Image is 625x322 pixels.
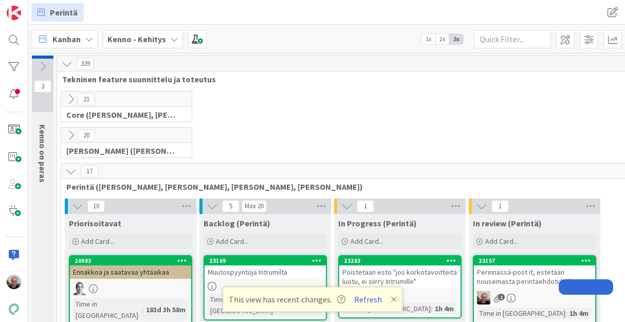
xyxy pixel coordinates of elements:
[78,129,95,141] span: 20
[70,282,191,295] div: PH
[143,304,188,315] div: 183d 3h 58m
[38,124,48,183] span: Kenno on paras
[208,294,277,316] div: Time in [GEOGRAPHIC_DATA]
[474,265,595,288] div: Perinnässä-post it, estetään nousemasta perintäehdotuksiin
[229,293,345,306] span: This view has recent changes.
[216,237,249,246] span: Add Card...
[491,200,509,212] span: 1
[7,302,21,316] img: avatar
[69,218,121,228] span: Priorisoitavat
[498,294,505,300] span: 1
[73,298,142,321] div: Time in [GEOGRAPHIC_DATA]
[205,256,326,279] div: 23169Muutospyyntöjä Intrumilta
[479,257,595,264] div: 23157
[81,237,114,246] span: Add Card...
[70,265,191,279] div: Ennakkoa ja saatavaa yhtäaikaa
[205,265,326,279] div: Muutospyyntöjä Intrumilta
[66,146,179,156] span: Halti (Sebastian, VilleH, Riikka, Antti, MikkoV, PetriH, PetriM)
[432,303,456,314] div: 1h 4m
[31,3,84,22] a: Perintä
[338,218,417,228] span: In Progress (Perintä)
[77,58,94,70] span: 339
[339,256,461,288] div: 23263Poistetaan esto "jos korkotavoitteita luotu, ei siirry Intrumille"
[339,256,461,265] div: 23263
[7,6,21,20] img: Visit kanbanzone.com
[339,265,461,288] div: Poistetaan esto "jos korkotavoitteita luotu, ei siirry Intrumille"
[344,257,461,264] div: 23263
[245,204,264,209] div: Max 20
[477,291,490,305] img: JH
[204,218,270,228] span: Backlog (Perintä)
[567,308,591,319] div: 1h 4m
[70,256,191,265] div: 20083
[204,255,327,320] a: 23169Muutospyyntöjä IntrumiltaTime in [GEOGRAPHIC_DATA]:12d 21h 15m
[209,257,326,264] div: 23169
[7,275,21,289] img: JH
[87,200,105,212] span: 10
[338,255,462,318] a: 23263Poistetaan esto "jos korkotavoitteita luotu, ei siirry Intrumille"Time in [GEOGRAPHIC_DATA]:...
[474,256,595,288] div: 23157Perinnässä-post it, estetään nousemasta perintäehdotuksiin
[52,33,81,45] span: Kanban
[565,308,567,319] span: :
[222,200,240,212] span: 5
[351,237,383,246] span: Add Card...
[50,6,78,19] span: Perintä
[449,34,463,44] span: 3x
[34,80,51,93] span: 3
[473,218,542,228] span: In review (Perintä)
[421,34,435,44] span: 1x
[435,34,449,44] span: 2x
[431,303,432,314] span: :
[75,257,191,264] div: 20083
[477,308,565,319] div: Time in [GEOGRAPHIC_DATA]
[351,293,385,306] button: Refresh
[81,165,98,177] span: 17
[474,30,551,48] input: Quick Filter...
[70,256,191,279] div: 20083Ennakkoa ja saatavaa yhtäaikaa
[78,93,95,105] span: 21
[485,237,518,246] span: Add Card...
[73,282,86,295] img: PH
[474,256,595,265] div: 23157
[107,34,166,44] b: Kenno - Kehitys
[205,256,326,265] div: 23169
[474,291,595,305] div: JH
[66,110,179,120] span: Core (Pasi, Jussi, JaakkoHä, Jyri, Leo, MikkoK, Väinö, MattiH)
[357,200,374,212] span: 1
[142,304,143,315] span: :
